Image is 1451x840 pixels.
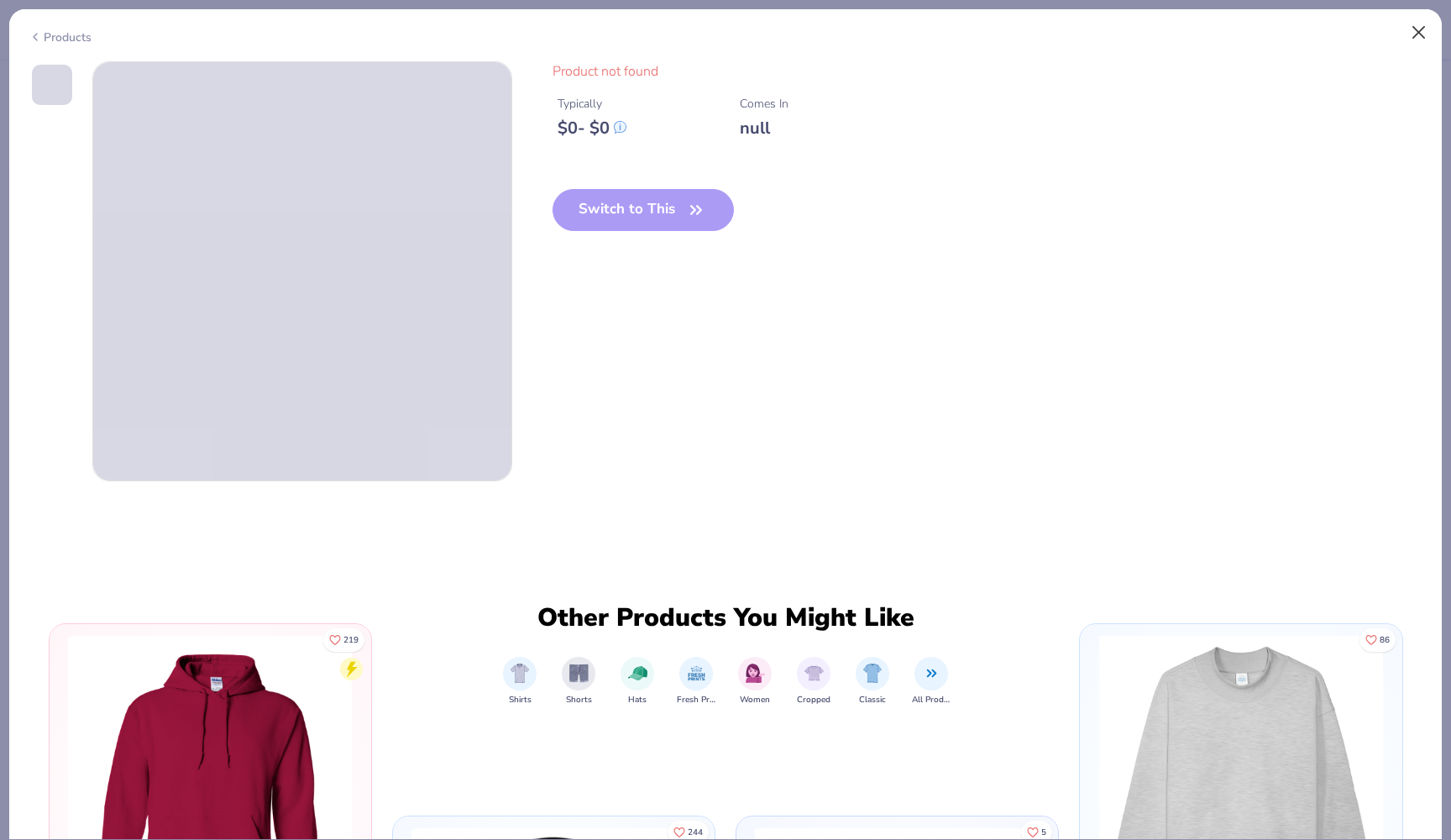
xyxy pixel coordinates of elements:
[621,657,654,706] div: filter for Hats
[797,657,830,706] button: filter button
[509,694,532,706] span: Shirts
[1403,17,1435,49] button: Close
[558,95,626,113] div: Typically
[343,636,359,644] span: 219
[912,694,951,706] span: All Products
[558,118,626,139] div: $ 0 - $ 0
[29,29,92,46] div: Products
[566,694,592,706] span: Shorts
[797,694,830,706] span: Cropped
[511,664,530,683] img: Shirts Image
[1359,628,1396,652] button: Like
[740,95,788,113] div: Comes In
[503,657,537,706] button: filter button
[553,62,658,81] span: Product not found
[859,694,886,706] span: Classic
[677,694,715,706] span: Fresh Prints
[1380,636,1390,644] span: 86
[863,664,883,683] img: Classic Image
[687,664,706,683] img: Fresh Prints Image
[562,657,595,706] div: filter for Shorts
[738,657,772,706] button: filter button
[740,118,788,139] div: null
[688,828,703,837] span: 244
[628,694,647,706] span: Hats
[804,664,824,683] img: Cropped Image
[621,657,654,706] button: filter button
[912,657,951,706] div: filter for All Products
[562,657,595,706] button: filter button
[677,657,715,706] div: filter for Fresh Prints
[503,657,537,706] div: filter for Shirts
[628,664,647,683] img: Hats Image
[569,664,589,683] img: Shorts Image
[856,657,889,706] div: filter for Classic
[746,664,765,683] img: Women Image
[1041,828,1046,837] span: 5
[922,664,941,683] img: All Products Image
[738,657,772,706] div: filter for Women
[856,657,889,706] button: filter button
[323,628,364,652] button: Like
[740,694,770,706] span: Women
[912,657,951,706] button: filter button
[526,603,925,633] div: Other Products You Might Like
[677,657,715,706] button: filter button
[797,657,830,706] div: filter for Cropped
